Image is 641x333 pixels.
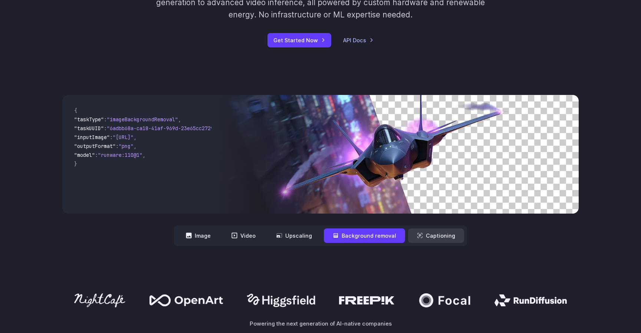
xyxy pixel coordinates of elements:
img: Futuristic stealth jet streaking through a neon-lit cityscape with glowing purple exhaust [217,95,579,214]
span: "inputImage" [74,134,110,141]
span: "taskUUID" [74,125,104,132]
span: { [74,107,77,114]
span: : [104,116,107,123]
a: API Docs [343,36,374,44]
span: : [116,143,119,149]
button: Upscaling [267,228,321,243]
span: } [74,161,77,167]
a: Get Started Now [267,33,331,47]
span: "outputFormat" [74,143,116,149]
span: : [110,134,113,141]
button: Captioning [408,228,464,243]
span: "runware:110@1" [98,152,142,158]
button: Background removal [324,228,405,243]
span: "imageBackgroundRemoval" [107,116,178,123]
button: Video [223,228,264,243]
span: "model" [74,152,95,158]
span: "png" [119,143,134,149]
span: : [95,152,98,158]
span: "[URL]" [113,134,134,141]
span: : [104,125,107,132]
span: "6adbb68a-ca18-41af-969d-23e65cc2729c" [107,125,220,132]
span: , [178,116,181,123]
span: , [142,152,145,158]
span: , [134,143,137,149]
p: Powering the next generation of AI-native companies [62,319,579,328]
button: Image [177,228,220,243]
span: , [134,134,137,141]
span: "taskType" [74,116,104,123]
